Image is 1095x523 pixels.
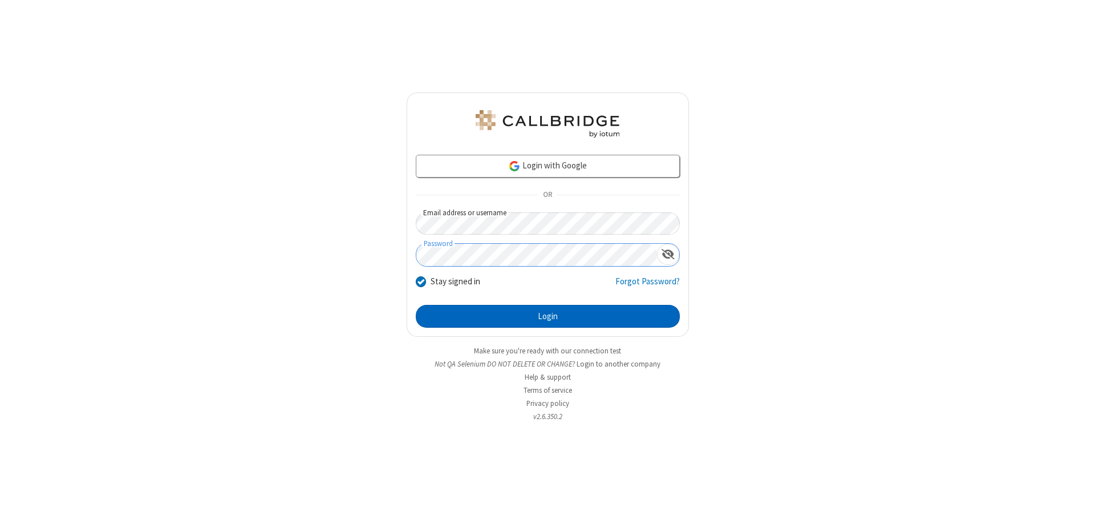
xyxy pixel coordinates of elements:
li: v2.6.350.2 [407,411,689,422]
img: QA Selenium DO NOT DELETE OR CHANGE [473,110,622,138]
button: Login to another company [577,359,660,369]
a: Forgot Password? [615,275,680,297]
input: Password [416,244,657,266]
img: google-icon.png [508,160,521,172]
a: Terms of service [524,385,572,395]
div: Show password [657,244,679,265]
a: Login with Google [416,155,680,178]
a: Help & support [525,372,571,382]
a: Make sure you're ready with our connection test [474,346,621,356]
li: Not QA Selenium DO NOT DELETE OR CHANGE? [407,359,689,369]
button: Login [416,305,680,328]
input: Email address or username [416,212,680,235]
span: OR [538,187,557,203]
label: Stay signed in [431,275,480,288]
a: Privacy policy [526,399,569,408]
